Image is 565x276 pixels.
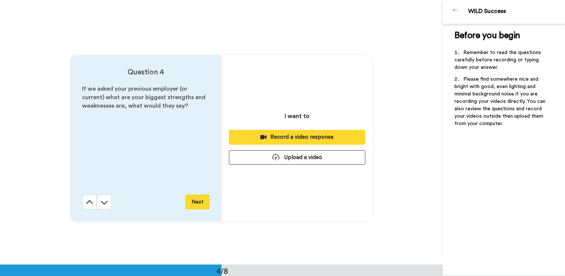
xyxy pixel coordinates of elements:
span: Before you begin [454,31,520,40]
span: Remember to read the questions carefully before recording or typing down your answer. [454,50,542,70]
button: Upload a video [229,150,365,165]
div: 4/8 [204,266,240,276]
button: Record a video response [229,130,365,144]
p: I want to [285,112,309,121]
span: If we asked your previous employer (or current) what are your biggest strengths and weaknesses ar... [82,86,207,109]
span: Please find somewhere nice and bright with good, even lighting and minimal background noise if yo... [454,77,547,126]
button: Next [185,195,210,209]
h4: Question 4 [82,67,210,77]
div: Record a video response [235,133,359,141]
div: WILD Success [468,8,565,15]
img: Profile Image [447,3,464,21]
